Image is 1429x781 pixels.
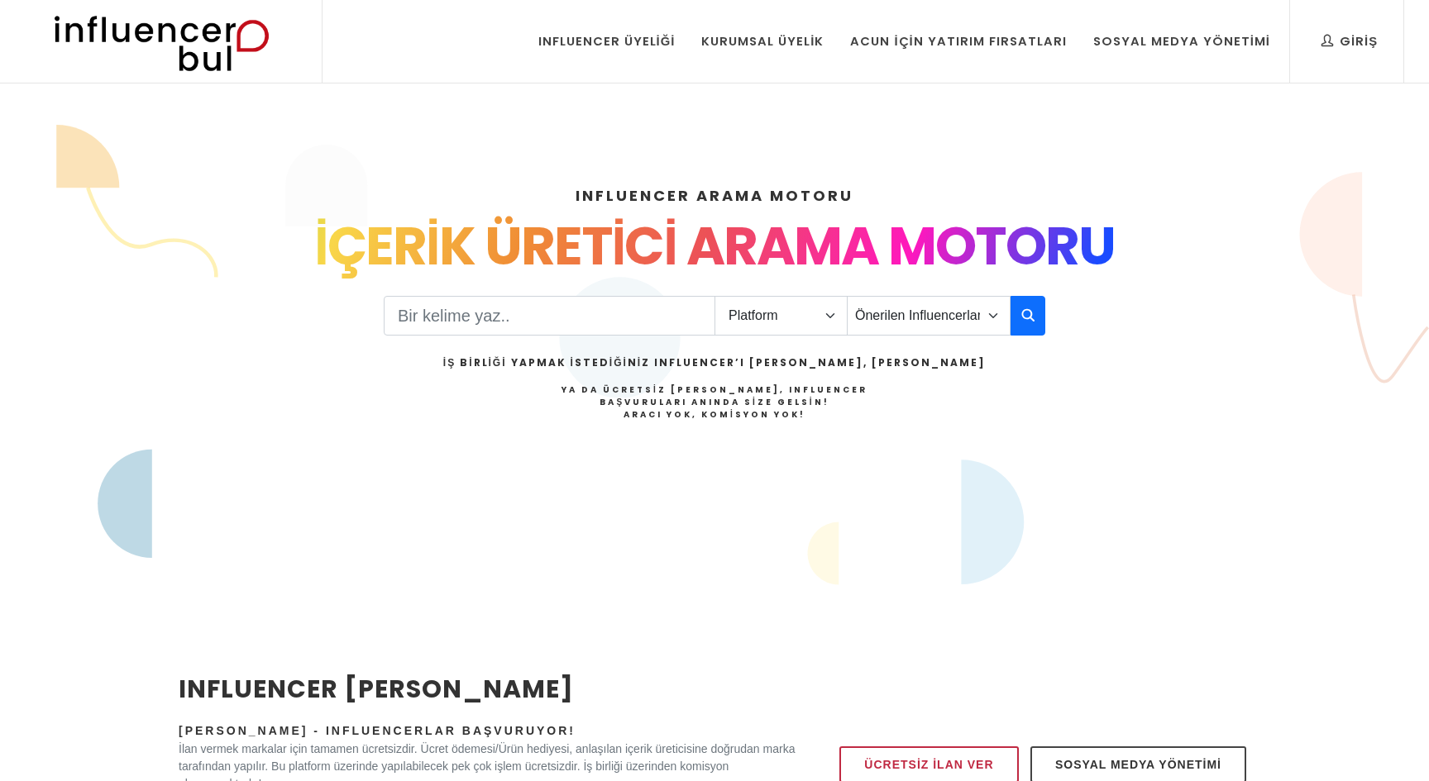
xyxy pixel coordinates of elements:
[864,755,993,774] span: Ücretsiz İlan Ver
[1321,32,1378,50] div: Giriş
[701,32,824,50] div: Kurumsal Üyelik
[850,32,1066,50] div: Acun İçin Yatırım Fırsatları
[1093,32,1270,50] div: Sosyal Medya Yönetimi
[443,383,986,421] h4: Ya da Ücretsiz [PERSON_NAME], Influencer Başvuruları Anında Size Gelsin!
[179,184,1250,207] h4: INFLUENCER ARAMA MOTORU
[179,670,796,707] h2: INFLUENCER [PERSON_NAME]
[1055,755,1221,774] span: Sosyal Medya Yönetimi
[179,207,1250,286] div: İÇERİK ÜRETİCİ ARAMA MOTORU
[443,355,986,370] h2: İş Birliği Yapmak İstediğiniz Influencer’ı [PERSON_NAME], [PERSON_NAME]
[179,724,576,737] span: [PERSON_NAME] - Influencerlar Başvuruyor!
[384,296,715,336] input: Search
[624,408,805,421] strong: Aracı Yok, Komisyon Yok!
[538,32,676,50] div: Influencer Üyeliği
